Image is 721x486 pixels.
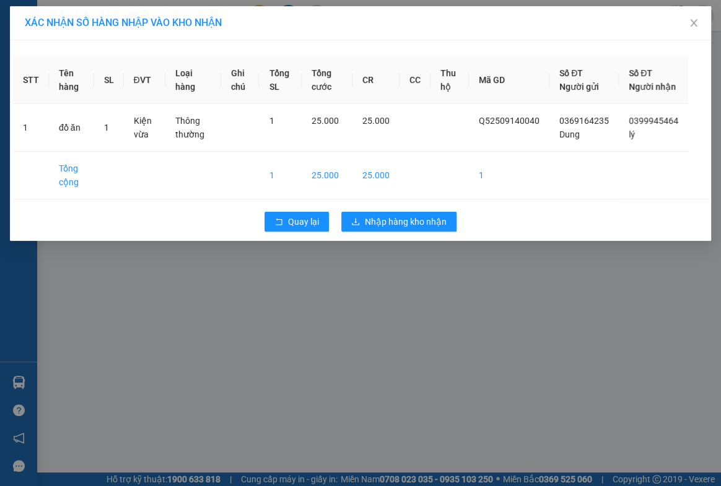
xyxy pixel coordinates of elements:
th: Loại hàng [165,56,221,104]
th: Ghi chú [221,56,259,104]
span: 25.000 [312,116,339,126]
span: 0369164235 [559,116,609,126]
span: Dung [559,129,580,139]
th: CC [400,56,430,104]
span: Quay lại [288,215,319,228]
td: Kiện vừa [124,104,166,152]
span: Người nhận [629,82,676,92]
td: 25.000 [302,152,352,199]
span: Q52509140040 [479,116,540,126]
span: rollback [274,217,283,227]
span: 1 [104,123,109,132]
th: Thu hộ [430,56,469,104]
td: 1 [259,152,302,199]
button: Close [676,6,711,41]
th: SL [94,56,124,104]
button: downloadNhập hàng kho nhận [341,212,457,232]
th: Mã GD [469,56,549,104]
span: Số ĐT [559,68,583,78]
th: Tổng cước [302,56,352,104]
span: 25.000 [362,116,390,126]
td: 25.000 [352,152,400,199]
td: 1 [469,152,549,199]
th: ĐVT [124,56,166,104]
th: CR [352,56,400,104]
th: STT [13,56,49,104]
span: lý [629,129,635,139]
td: đồ ăn [49,104,94,152]
th: Tên hàng [49,56,94,104]
span: 1 [269,116,274,126]
span: download [351,217,360,227]
span: Số ĐT [629,68,652,78]
button: rollbackQuay lại [264,212,329,232]
span: close [689,18,699,28]
td: Tổng cộng [49,152,94,199]
td: 1 [13,104,49,152]
span: Nhập hàng kho nhận [365,215,447,228]
span: 0399945464 [629,116,678,126]
td: Thông thường [165,104,221,152]
span: Người gửi [559,82,599,92]
th: Tổng SL [259,56,302,104]
span: XÁC NHẬN SỐ HÀNG NHẬP VÀO KHO NHẬN [25,17,222,28]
